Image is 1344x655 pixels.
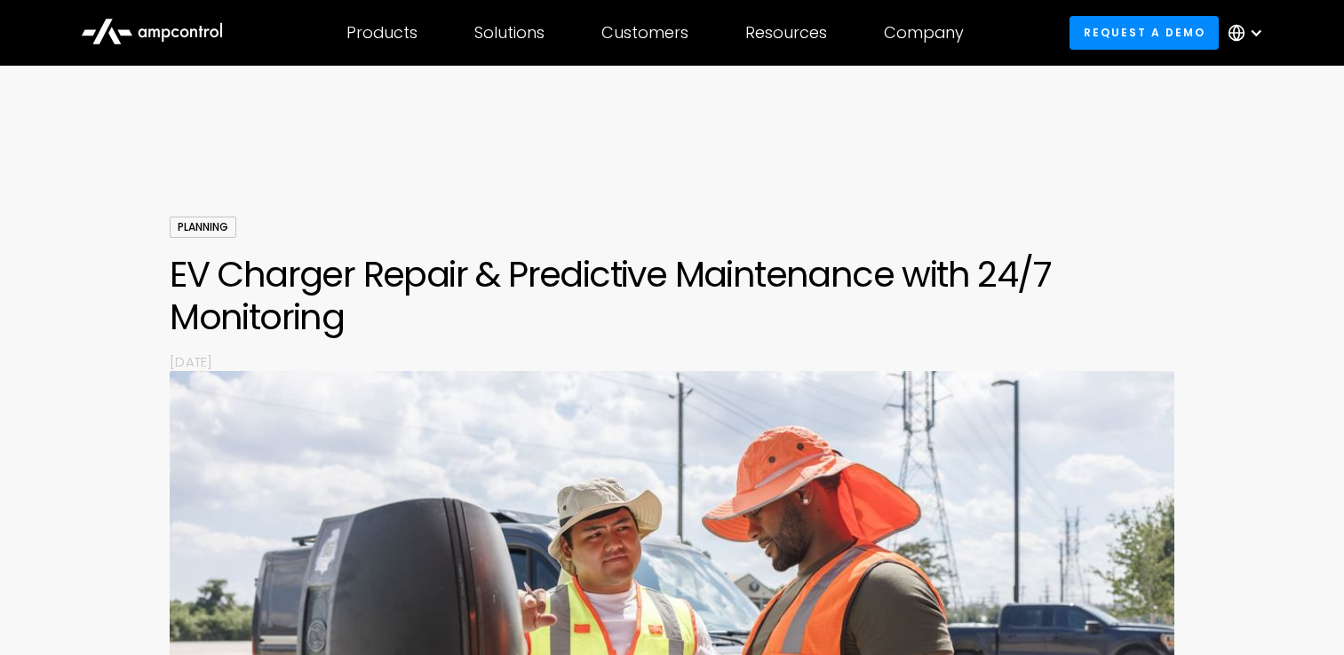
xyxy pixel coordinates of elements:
[474,23,545,43] div: Solutions
[170,253,1173,338] h1: EV Charger Repair & Predictive Maintenance with 24/7 Monitoring
[170,217,236,238] div: Planning
[884,23,964,43] div: Company
[170,352,1173,371] p: [DATE]
[346,23,418,43] div: Products
[601,23,688,43] div: Customers
[1070,16,1219,49] a: Request a demo
[745,23,827,43] div: Resources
